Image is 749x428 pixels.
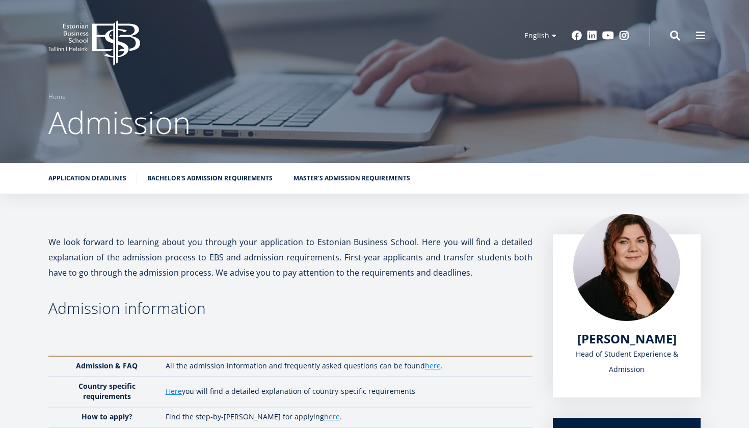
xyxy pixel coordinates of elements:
[166,412,522,422] p: Find the step-by-[PERSON_NAME] for applying .
[48,301,532,316] h3: Admission information
[166,386,182,396] a: Here
[48,234,532,280] p: We look forward to learning about you through your application to Estonian Business School. Here ...
[82,412,132,421] strong: How to apply?
[577,330,677,347] span: [PERSON_NAME]
[572,31,582,41] a: Facebook
[573,214,680,321] img: liina reimann
[48,92,66,102] a: Home
[293,173,410,183] a: Master's admission requirements
[577,331,677,346] a: [PERSON_NAME]
[48,101,191,143] span: Admission
[78,381,136,401] strong: Country specific requirements
[147,173,273,183] a: Bachelor's admission requirements
[619,31,629,41] a: Instagram
[160,356,532,377] td: All the admission information and frequently asked questions can be found .
[602,31,614,41] a: Youtube
[587,31,597,41] a: Linkedin
[48,173,126,183] a: Application deadlines
[160,377,532,407] td: you will find a detailed explanation of country-specific requirements
[76,361,138,370] strong: Admission & FAQ
[425,361,441,371] a: here
[573,346,680,377] div: Head of Student Experience & Admission
[324,412,340,422] a: here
